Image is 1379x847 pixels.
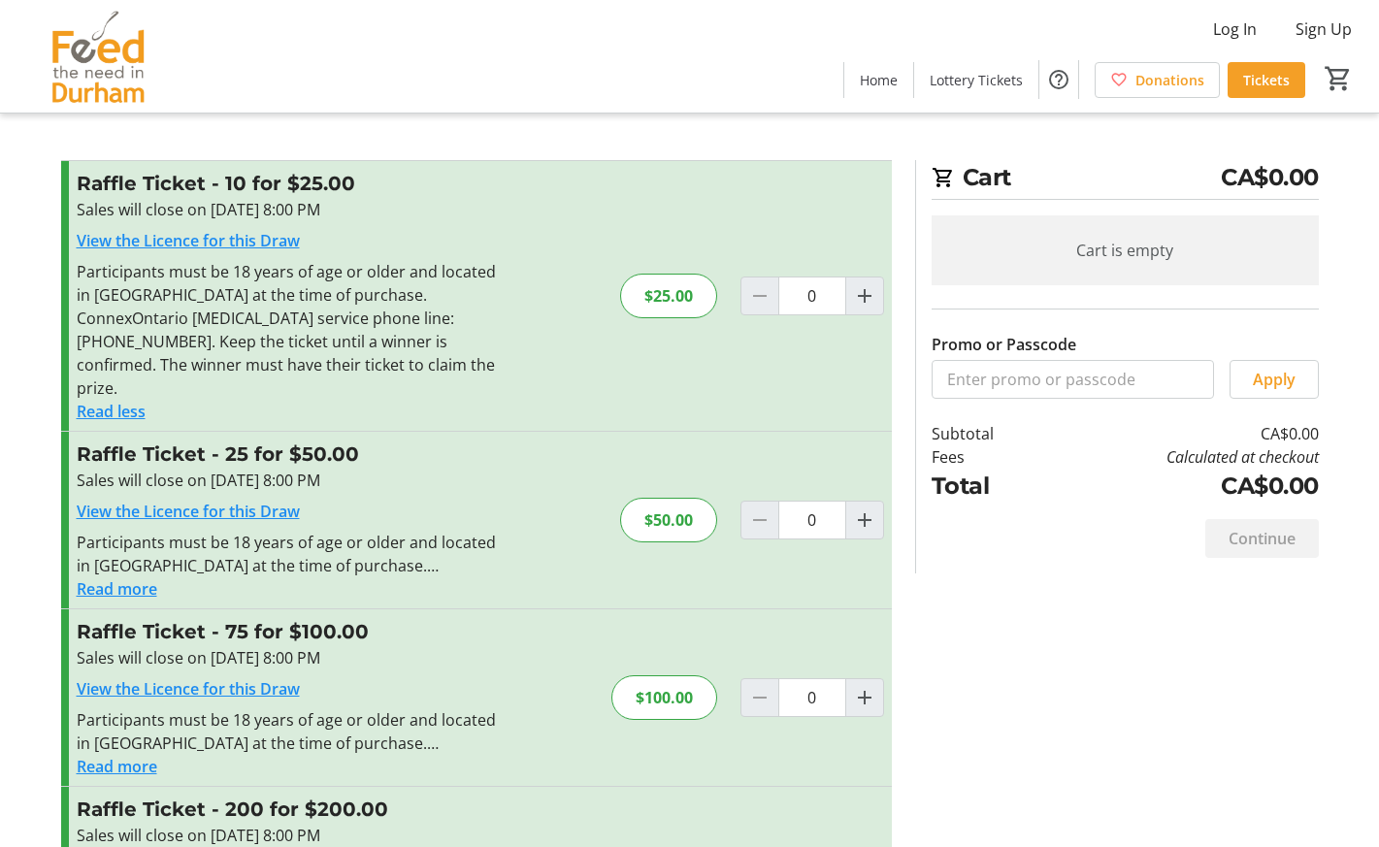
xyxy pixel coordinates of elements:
span: CA$0.00 [1221,160,1319,195]
button: Increment by one [846,502,883,538]
div: Sales will close on [DATE] 8:00 PM [77,198,501,221]
button: Sign Up [1280,14,1367,45]
div: Sales will close on [DATE] 8:00 PM [77,469,501,492]
span: Sign Up [1296,17,1352,41]
button: Log In [1198,14,1272,45]
td: Subtotal [932,422,1044,445]
td: CA$0.00 [1043,469,1318,504]
div: Participants must be 18 years of age or older and located in [GEOGRAPHIC_DATA] at the time of pur... [77,260,501,400]
td: CA$0.00 [1043,422,1318,445]
input: Raffle Ticket Quantity [778,277,846,315]
td: Total [932,469,1044,504]
span: Log In [1213,17,1257,41]
button: Apply [1230,360,1319,399]
a: Lottery Tickets [914,62,1038,98]
button: Increment by one [846,679,883,716]
div: Sales will close on [DATE] 8:00 PM [77,646,501,669]
a: View the Licence for this Draw [77,501,300,522]
div: Cart is empty [932,215,1319,285]
h3: Raffle Ticket - 75 for $100.00 [77,617,501,646]
span: Donations [1135,70,1204,90]
h3: Raffle Ticket - 25 for $50.00 [77,440,501,469]
button: Read more [77,577,157,601]
a: View the Licence for this Draw [77,230,300,251]
span: Lottery Tickets [930,70,1023,90]
input: Raffle Ticket Quantity [778,678,846,717]
h3: Raffle Ticket - 200 for $200.00 [77,795,501,824]
button: Read less [77,400,146,423]
div: $25.00 [620,274,717,318]
div: Participants must be 18 years of age or older and located in [GEOGRAPHIC_DATA] at the time of pur... [77,708,501,755]
div: $100.00 [611,675,717,720]
button: Help [1039,60,1078,99]
img: Feed the Need in Durham's Logo [12,8,184,105]
td: Fees [932,445,1044,469]
label: Promo or Passcode [932,333,1076,356]
td: Calculated at checkout [1043,445,1318,469]
span: Tickets [1243,70,1290,90]
div: Participants must be 18 years of age or older and located in [GEOGRAPHIC_DATA] at the time of pur... [77,531,501,577]
h2: Cart [932,160,1319,200]
div: $50.00 [620,498,717,542]
a: Donations [1095,62,1220,98]
a: View the Licence for this Draw [77,678,300,700]
input: Enter promo or passcode [932,360,1214,399]
button: Increment by one [846,277,883,314]
h3: Raffle Ticket - 10 for $25.00 [77,169,501,198]
span: Home [860,70,898,90]
button: Read more [77,755,157,778]
div: Sales will close on [DATE] 8:00 PM [77,824,501,847]
span: Apply [1253,368,1296,391]
a: Home [844,62,913,98]
button: Cart [1321,61,1356,96]
input: Raffle Ticket Quantity [778,501,846,539]
a: Tickets [1228,62,1305,98]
